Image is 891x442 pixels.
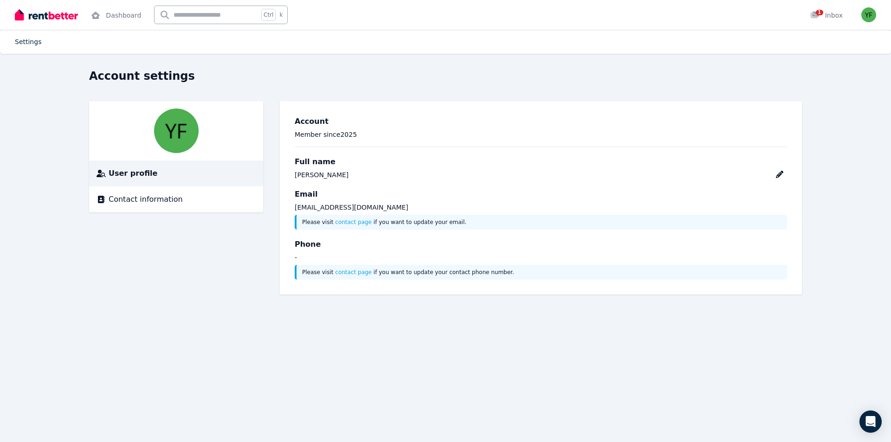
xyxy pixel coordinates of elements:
img: RentBetter [15,8,78,22]
span: Contact information [109,194,183,205]
span: k [279,11,283,19]
img: Yeung Fong [154,109,199,153]
h3: Email [295,189,787,200]
h3: Phone [295,239,787,250]
span: 1 [816,10,823,15]
a: contact page [335,269,372,275]
p: Member since 2025 [295,130,787,139]
p: [EMAIL_ADDRESS][DOMAIN_NAME] [295,203,787,212]
a: Contact information [97,194,256,205]
p: Please visit if you want to update your email. [302,218,781,226]
span: User profile [109,168,157,179]
p: - [295,253,787,262]
div: [PERSON_NAME] [295,170,349,179]
h3: Account [295,116,787,127]
p: Please visit if you want to update your contact phone number. [302,269,781,276]
span: Ctrl [261,9,276,21]
a: User profile [97,168,256,179]
h3: Full name [295,156,787,167]
a: contact page [335,219,372,225]
div: Inbox [810,11,843,20]
div: Open Intercom Messenger [859,410,882,433]
img: Yeung Fong [861,7,876,22]
h1: Account settings [89,69,195,83]
a: Settings [15,38,41,45]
